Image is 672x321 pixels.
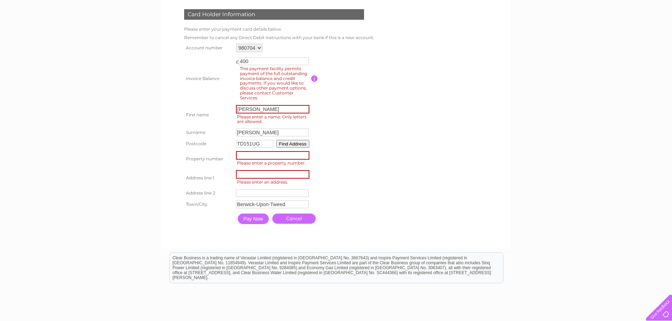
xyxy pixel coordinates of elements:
div: Card Holder Information [184,9,364,20]
a: Water [548,30,561,35]
td: Please enter your payment card details below. [182,25,376,33]
th: First name [182,103,234,127]
span: Please enter an address. [236,179,311,186]
img: logo.png [24,18,60,40]
th: Account number [182,42,234,54]
button: Find Address [276,140,309,148]
span: Please enter a property number. [236,160,311,167]
th: Town/City [182,199,234,210]
input: Pay Now [238,214,269,224]
input: Information [311,75,318,82]
a: Log out [649,30,665,35]
td: Remember to cancel any Direct Debit instructions with your bank if this is a new account. [182,33,376,42]
span: This payment facility permits payment of the full outstanding invoice balance and credit payments... [239,65,311,101]
th: Address line 1 [182,168,234,187]
a: Cancel [272,214,316,224]
a: 0333 014 3131 [539,4,588,12]
th: Surname [182,127,234,138]
a: Contact [625,30,642,35]
th: Address line 2 [182,187,234,199]
a: Telecoms [585,30,606,35]
th: Invoice Balance [182,54,234,103]
th: Postcode [182,138,234,149]
a: Blog [611,30,621,35]
td: £ [236,56,239,64]
div: Clear Business is a trading name of Verastar Limited (registered in [GEOGRAPHIC_DATA] No. 3667643... [170,4,503,34]
th: Property number [182,149,234,168]
a: Energy [565,30,581,35]
span: Please enter a name. Only letters are allowed. [236,113,311,125]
